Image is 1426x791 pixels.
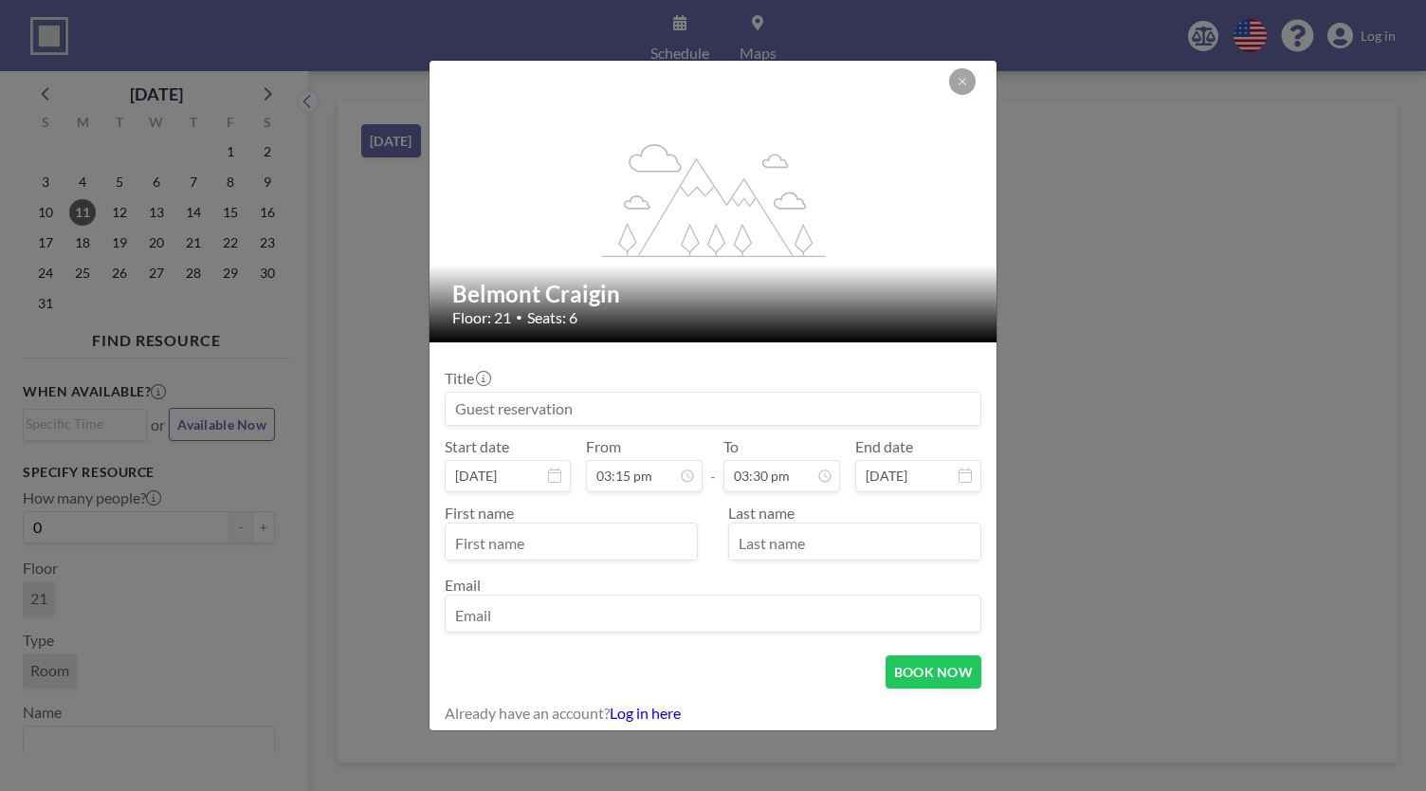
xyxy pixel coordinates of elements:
label: End date [855,437,913,456]
label: Last name [728,504,795,522]
span: Seats: 6 [527,308,577,327]
span: Floor: 21 [452,308,511,327]
span: - [710,444,716,486]
g: flex-grow: 1.2; [602,142,826,256]
label: First name [445,504,514,522]
label: Email [445,576,481,594]
span: • [516,310,522,324]
input: Guest reservation [446,393,980,425]
span: Already have an account? [445,704,610,723]
h2: Belmont Craigin [452,280,976,308]
input: Email [446,599,980,632]
input: First name [446,527,697,560]
label: Start date [445,437,509,456]
a: Log in here [610,704,681,722]
input: Last name [729,527,980,560]
label: To [723,437,739,456]
label: From [586,437,621,456]
button: BOOK NOW [886,655,981,689]
label: Title [445,369,489,388]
